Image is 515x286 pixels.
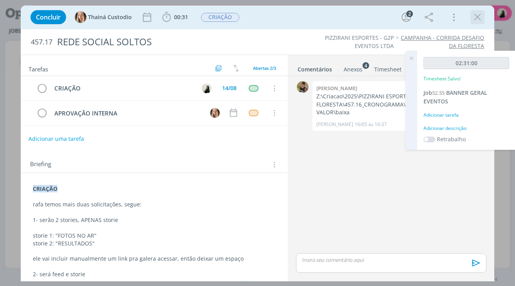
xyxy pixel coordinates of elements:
[344,66,362,73] div: Anexos
[209,107,221,119] button: T
[316,92,466,116] p: Z:\Criacao\2025\PIZZIRANI ESPORTES\DESAFIO DA FLORESTA\457.16_CRONOGRAMA\Post 12 KITS COM VALOR\b...
[400,11,413,23] button: 2
[253,65,276,71] span: Abertas 2/3
[423,112,509,119] div: Adicionar tarefa
[222,85,237,91] div: 14/08
[316,121,353,128] p: [PERSON_NAME]
[423,125,509,132] div: Adicionar descrição
[406,11,413,17] div: 2
[202,83,212,93] img: R
[75,11,86,23] img: T
[33,185,57,192] strong: CRIAÇÃO
[423,89,487,105] a: Job52.55BANNER GERAL EVENTOS
[33,270,276,278] p: 2- será feed e storie
[160,11,190,23] button: 00:31
[21,5,495,281] div: dialog
[201,12,240,22] button: CRIAÇÃO
[210,108,220,118] img: T
[54,32,292,52] div: REDE SOCIAL SOLTOS
[423,89,487,105] span: BANNER GERAL EVENTOS
[437,135,466,143] label: Retrabalho
[36,14,61,20] span: Concluir
[33,216,276,224] p: 1- serão 2 stories, APENAS storie
[374,62,402,73] a: Timesheet
[355,121,387,128] span: 16/05 às 16:37
[316,85,357,92] b: [PERSON_NAME]
[33,240,276,247] p: storie 2: "RESULTADOS"
[29,64,48,73] span: Tarefas
[325,34,394,49] a: PIZZIRANI ESPORTES - G2P EVENTOS LTDA
[51,83,195,93] div: CRIAÇÃO
[33,232,276,240] p: storie 1: "FOTOS NO AR"
[174,13,188,21] span: 00:31
[33,201,276,208] p: rafa temos mais duas solicitações, segue:
[51,108,203,118] div: APROVAÇÃO INTERNA
[28,132,84,146] button: Adicionar uma tarefa
[297,62,332,73] a: Comentários
[30,160,51,170] span: Briefing
[33,255,276,263] p: ele vai incluir manualmente um link pra galera acessar, então deixar um espaço
[201,13,239,22] span: CRIAÇÃO
[75,11,132,23] button: TThainá Custodio
[88,14,132,20] span: Thainá Custodio
[233,65,239,72] img: arrow-down-up.svg
[297,81,309,93] img: A
[201,82,212,94] button: R
[31,38,52,46] span: 457.17
[362,62,369,69] sup: 4
[31,10,66,24] button: Concluir
[432,89,445,96] span: 52.55
[423,75,461,82] p: Timesheet Salvo!
[401,34,484,49] a: CAMPANHA - CORRIDA DESAFIO DA FLORESTA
